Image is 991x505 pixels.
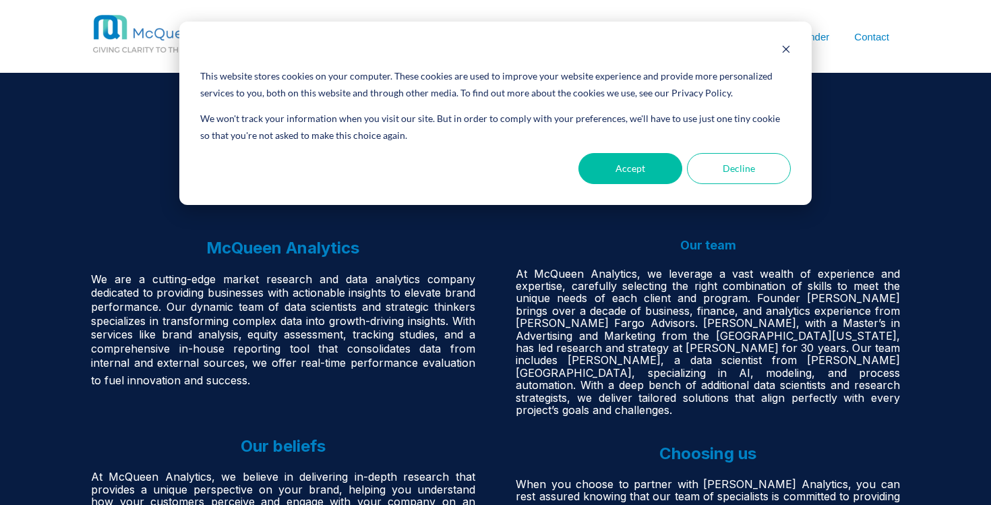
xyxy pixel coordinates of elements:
[241,436,326,456] span: Our beliefs
[578,153,682,184] button: Accept
[91,13,327,56] img: MCQ BG 1
[91,272,475,388] span: We are a cutting-edge market research and data analytics company dedicated to providing businesse...
[680,238,736,252] span: Our team
[200,111,791,144] p: We won't track your information when you visit our site. But in order to comply with your prefere...
[206,238,359,258] span: McQueen Analytics
[781,42,791,59] button: Dismiss cookie banner
[659,444,756,463] span: Choosing us
[516,267,900,417] span: At McQueen Analytics, we leverage a vast wealth of experience and expertise, carefully selecting ...
[687,153,791,184] button: Decline
[179,22,812,205] div: Cookie banner
[200,68,791,101] div: This website stores cookies on your computer. These cookies are used to improve your website expe...
[854,30,889,44] a: Contact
